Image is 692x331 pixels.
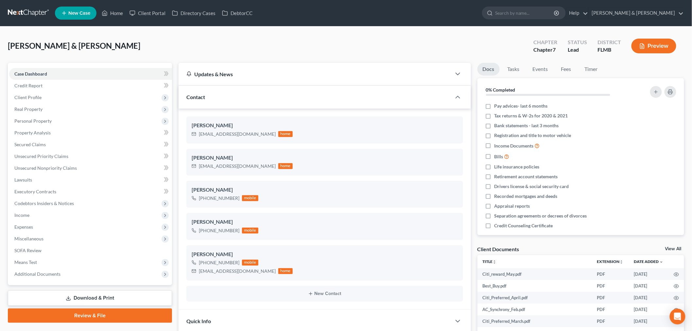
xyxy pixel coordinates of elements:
strong: 0% Completed [486,87,515,93]
td: PDF [592,292,629,304]
a: Docs [477,63,500,76]
a: Executory Contracts [9,186,172,198]
span: Retirement account statements [494,173,558,180]
div: [PERSON_NAME] [192,218,458,226]
a: Events [528,63,553,76]
div: [PERSON_NAME] [192,186,458,194]
i: expand_more [659,260,663,264]
span: Codebtors Insiders & Notices [14,200,74,206]
a: Unsecured Nonpriority Claims [9,162,172,174]
td: Best_Buy.pdf [477,280,592,292]
span: Registration and title to motor vehicle [494,132,571,139]
span: Separation agreements or decrees of divorces [494,213,587,219]
a: View All [665,247,682,251]
span: 7 [553,46,556,53]
td: PDF [592,268,629,280]
div: [PERSON_NAME] [192,251,458,258]
a: Review & File [8,308,172,323]
span: Real Property [14,106,43,112]
span: Bills [494,153,503,160]
button: Preview [631,39,676,53]
div: [EMAIL_ADDRESS][DOMAIN_NAME] [199,268,276,274]
input: Search by name... [495,7,555,19]
a: Lawsuits [9,174,172,186]
div: Updates & News [186,71,443,78]
span: Property Analysis [14,130,51,135]
span: Unsecured Nonpriority Claims [14,165,77,171]
td: PDF [592,315,629,327]
div: Status [568,39,587,46]
span: Credit Counseling Certificate [494,222,553,229]
div: [PERSON_NAME] [192,122,458,130]
a: Home [98,7,126,19]
div: home [278,268,293,274]
span: Client Profile [14,95,42,100]
td: Citi_reward_May.pdf [477,268,592,280]
div: [EMAIL_ADDRESS][DOMAIN_NAME] [199,131,276,137]
a: Client Portal [126,7,169,19]
span: Means Test [14,259,37,265]
i: unfold_more [493,260,497,264]
span: Secured Claims [14,142,46,147]
td: [DATE] [629,292,668,304]
a: Download & Print [8,290,172,306]
div: Lead [568,46,587,54]
div: mobile [242,260,258,266]
div: home [278,163,293,169]
a: Unsecured Priority Claims [9,150,172,162]
div: [PHONE_NUMBER] [199,227,239,234]
div: FLMB [597,46,621,54]
i: unfold_more [619,260,623,264]
div: Chapter [533,46,557,54]
span: Case Dashboard [14,71,47,77]
span: [PERSON_NAME] & [PERSON_NAME] [8,41,140,50]
td: [DATE] [629,280,668,292]
span: Pay advices- last 6 months [494,103,548,109]
a: SOFA Review [9,245,172,256]
a: Fees [556,63,577,76]
div: [PHONE_NUMBER] [199,195,239,201]
div: Chapter [533,39,557,46]
span: Bank statements - last 3 months [494,122,559,129]
td: PDF [592,280,629,292]
a: Titleunfold_more [483,259,497,264]
span: Drivers license & social security card [494,183,569,190]
td: Citi_Preferred_April.pdf [477,292,592,304]
a: Property Analysis [9,127,172,139]
span: Recorded mortgages and deeds [494,193,558,200]
a: Credit Report [9,80,172,92]
td: [DATE] [629,304,668,315]
div: [EMAIL_ADDRESS][DOMAIN_NAME] [199,163,276,169]
a: Tasks [502,63,525,76]
a: Timer [580,63,603,76]
span: Income Documents [494,143,534,149]
a: Case Dashboard [9,68,172,80]
span: Life insurance policies [494,164,540,170]
td: [DATE] [629,268,668,280]
span: Personal Property [14,118,52,124]
td: Citi_Preferred_March.pdf [477,315,592,327]
div: District [597,39,621,46]
a: Directory Cases [169,7,219,19]
span: SOFA Review [14,248,42,253]
span: Credit Report [14,83,43,88]
a: Date Added expand_more [634,259,663,264]
div: home [278,131,293,137]
div: Open Intercom Messenger [670,309,685,324]
div: mobile [242,228,258,234]
a: DebtorCC [219,7,256,19]
span: New Case [68,11,90,16]
a: Help [566,7,588,19]
span: Quick Info [186,318,211,324]
div: Client Documents [477,246,519,253]
div: [PHONE_NUMBER] [199,259,239,266]
div: mobile [242,195,258,201]
button: New Contact [192,291,458,296]
span: Expenses [14,224,33,230]
a: [PERSON_NAME] & [PERSON_NAME] [589,7,684,19]
td: [DATE] [629,315,668,327]
div: [PERSON_NAME] [192,154,458,162]
span: Lawsuits [14,177,32,183]
span: Contact [186,94,205,100]
span: Additional Documents [14,271,61,277]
